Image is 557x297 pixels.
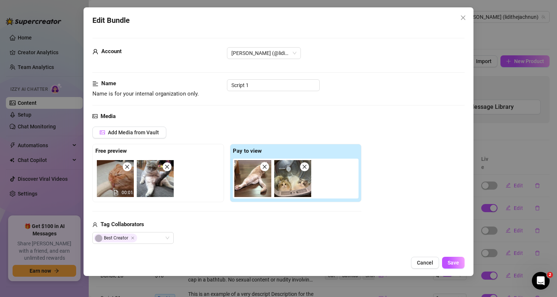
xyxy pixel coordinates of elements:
span: user [92,220,98,229]
span: align-left [92,79,98,88]
span: close [460,15,466,21]
span: close [125,164,130,169]
span: close [262,164,267,169]
span: Name is for your internal organization only. [92,90,199,97]
span: picture [92,112,98,121]
span: Add Media from Vault [108,129,159,135]
strong: Account [101,48,122,55]
strong: Pay to view [233,148,262,154]
button: Save [442,257,465,269]
strong: Media [101,113,116,120]
button: Close [457,12,469,24]
span: Edit Bundle [92,15,130,26]
strong: Tag Collaborators [101,221,144,228]
input: Enter a name [227,79,320,91]
div: 00:01 [97,160,134,197]
strong: Name [101,80,116,87]
img: media [137,160,174,197]
span: user [92,47,98,56]
span: Best Creator [94,234,137,242]
span: 2 [547,272,553,278]
strong: Free preview [95,148,127,154]
span: Cancel [417,260,433,266]
span: file-gif [113,190,119,195]
span: Close [131,236,135,240]
img: media [97,160,134,197]
iframe: Intercom live chat [532,272,550,290]
span: close [164,164,170,169]
button: Cancel [411,257,439,269]
span: 00:01 [122,190,133,195]
img: media [234,160,271,197]
span: picture [100,130,105,135]
span: Close [457,15,469,21]
span: Amanda (@lidithejachnun) [231,48,296,59]
span: close [302,164,307,169]
img: media [274,160,311,197]
button: Add Media from Vault [92,127,166,138]
span: Save [448,260,459,266]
